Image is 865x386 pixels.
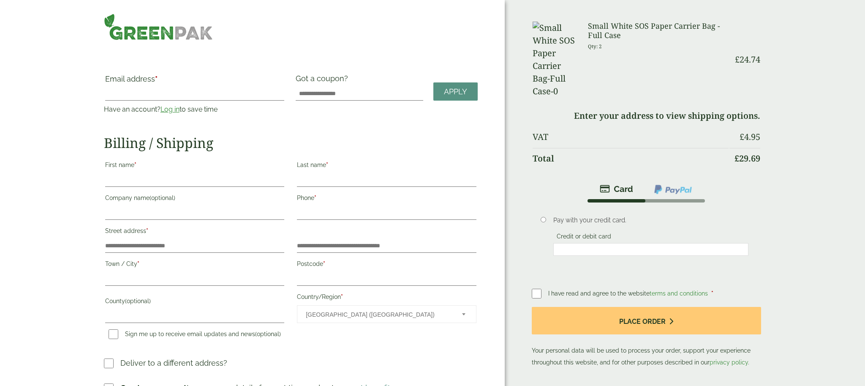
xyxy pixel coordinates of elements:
[297,159,476,173] label: Last name
[297,305,476,323] span: Country/Region
[105,331,284,340] label: Sign me up to receive email updates and news
[104,135,478,151] h2: Billing / Shipping
[105,295,284,309] label: County
[150,194,175,201] span: (optional)
[104,14,213,40] img: GreenPak Supplies
[306,306,450,323] span: United Kingdom (UK)
[323,260,325,267] abbr: required
[297,258,476,272] label: Postcode
[120,357,227,369] p: Deliver to a different address?
[533,22,578,98] img: Small White SOS Paper Carrier Bag-Full Case-0
[734,153,739,164] span: £
[105,192,284,206] label: Company name
[533,148,729,169] th: Total
[533,127,729,147] th: VAT
[734,153,760,164] bdi: 29.69
[105,225,284,239] label: Street address
[104,104,286,115] p: Have an account? to save time
[553,216,748,225] p: Pay with your credit card.
[433,82,478,101] a: Apply
[125,298,151,304] span: (optional)
[341,293,343,300] abbr: required
[650,290,708,297] a: terms and conditions
[160,105,180,113] a: Log in
[740,131,760,142] bdi: 4.95
[105,258,284,272] label: Town / City
[735,54,740,65] span: £
[532,307,762,368] p: Your personal data will be used to process your order, support your experience throughout this we...
[735,54,760,65] bdi: 24.74
[297,192,476,206] label: Phone
[533,106,761,126] td: Enter your address to view shipping options.
[556,246,745,253] iframe: Secure payment input frame
[155,74,158,83] abbr: required
[105,75,284,87] label: Email address
[297,291,476,305] label: Country/Region
[588,22,729,40] h3: Small White SOS Paper Carrier Bag - Full Case
[711,290,713,297] abbr: required
[444,87,467,96] span: Apply
[553,233,615,242] label: Credit or debit card
[532,307,762,334] button: Place order
[600,184,633,194] img: stripe.png
[137,260,139,267] abbr: required
[296,74,351,87] label: Got a coupon?
[134,162,136,168] abbr: required
[109,329,118,339] input: Sign me up to receive email updates and news(optional)
[326,162,328,168] abbr: required
[740,131,744,142] span: £
[255,331,281,337] span: (optional)
[314,194,316,201] abbr: required
[588,43,602,49] small: Qty: 2
[146,227,148,234] abbr: required
[653,184,693,195] img: ppcp-gateway.png
[105,159,284,173] label: First name
[548,290,710,297] span: I have read and agree to the website
[710,359,748,366] a: privacy policy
